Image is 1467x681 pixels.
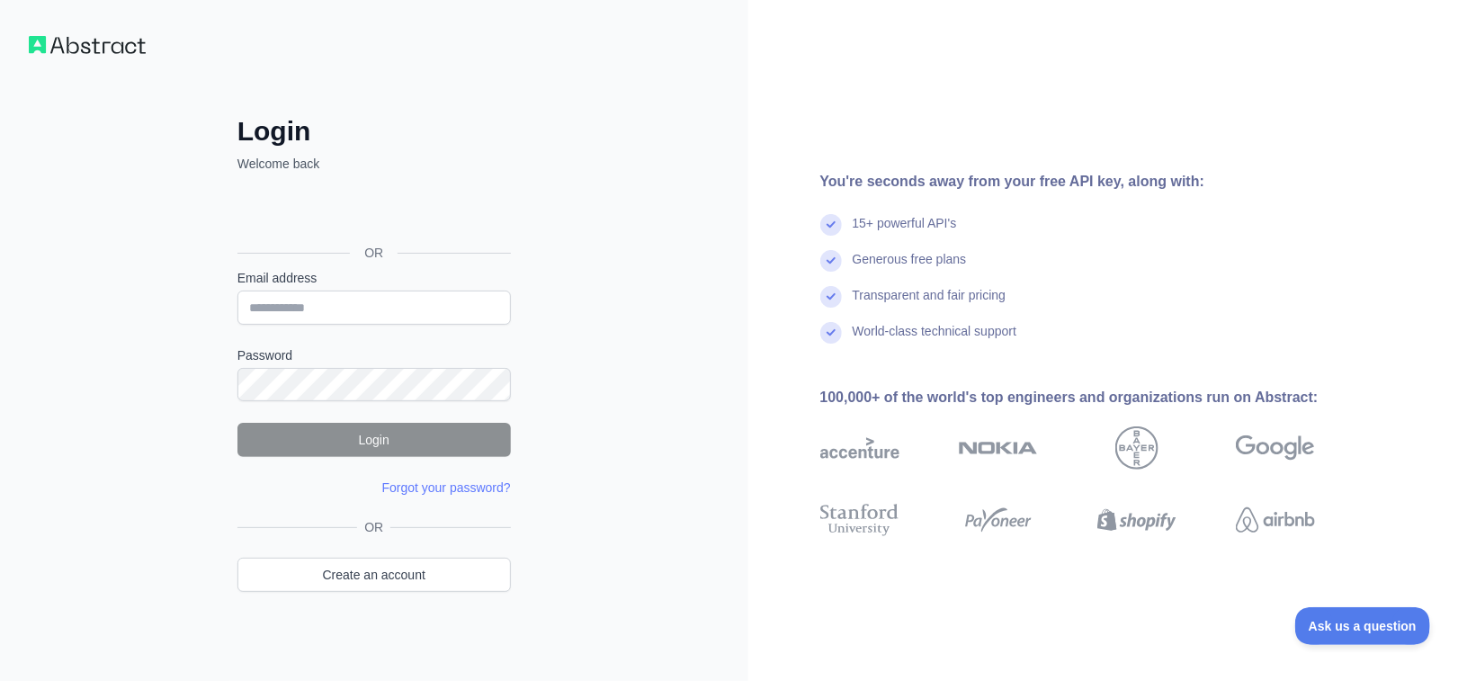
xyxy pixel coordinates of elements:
img: airbnb [1236,500,1315,540]
a: Create an account [237,558,511,592]
span: OR [357,518,390,536]
div: Transparent and fair pricing [853,286,1006,322]
label: Email address [237,269,511,287]
img: payoneer [959,500,1038,540]
label: Password [237,346,511,364]
div: 15+ powerful API's [853,214,957,250]
iframe: Toggle Customer Support [1295,607,1431,645]
img: shopify [1097,500,1176,540]
div: You're seconds away from your free API key, along with: [820,171,1373,193]
img: check mark [820,286,842,308]
h2: Login [237,115,511,148]
img: accenture [820,426,899,470]
img: stanford university [820,500,899,540]
p: Welcome back [237,155,511,173]
iframe: Sign in with Google Button [228,193,516,232]
a: Forgot your password? [382,480,511,495]
div: Generous free plans [853,250,967,286]
div: World-class technical support [853,322,1017,358]
img: google [1236,426,1315,470]
img: check mark [820,214,842,236]
img: bayer [1115,426,1158,470]
button: Login [237,423,511,457]
img: Workflow [29,36,146,54]
img: check mark [820,250,842,272]
div: 100,000+ of the world's top engineers and organizations run on Abstract: [820,387,1373,408]
img: nokia [959,426,1038,470]
span: OR [350,244,398,262]
img: check mark [820,322,842,344]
